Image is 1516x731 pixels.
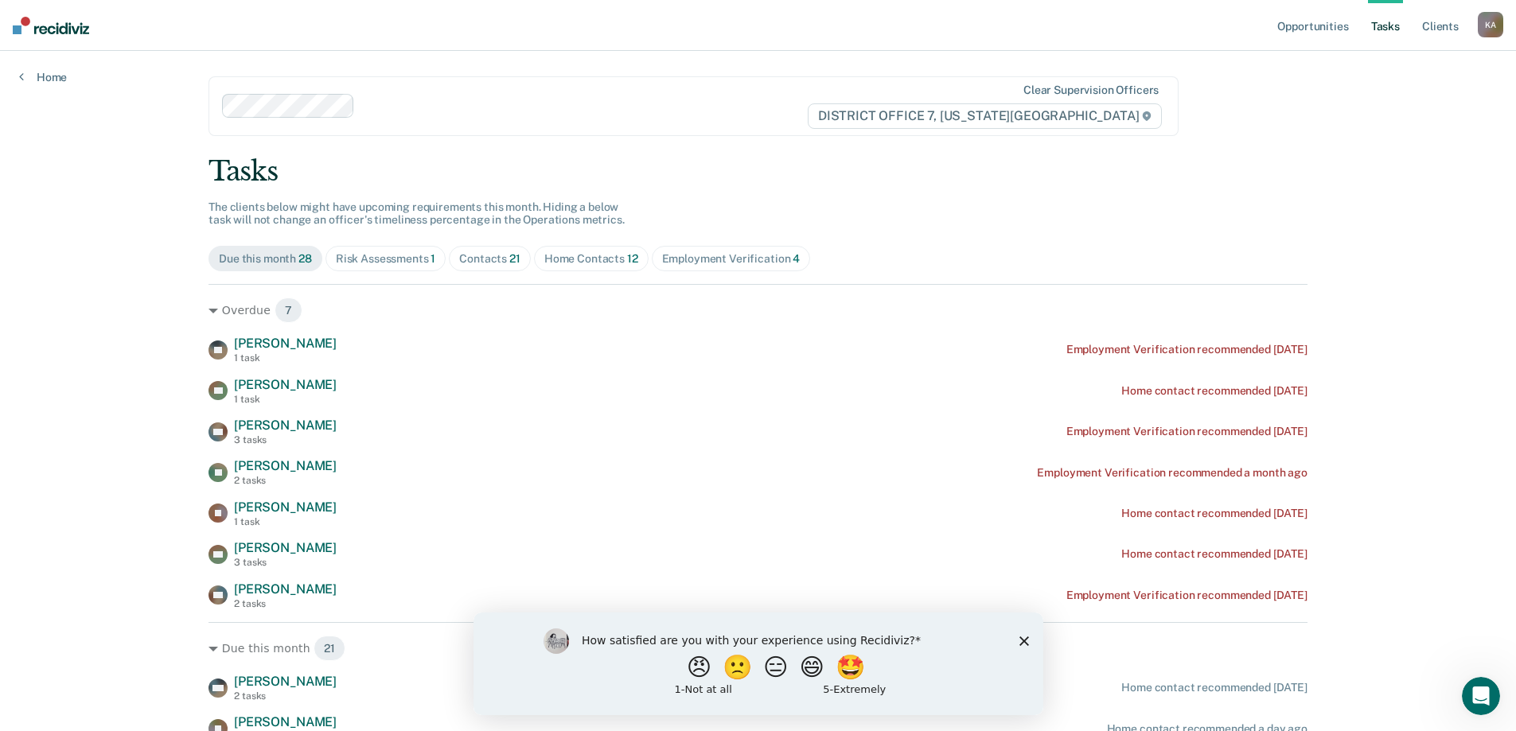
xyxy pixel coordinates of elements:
span: DISTRICT OFFICE 7, [US_STATE][GEOGRAPHIC_DATA] [808,103,1162,129]
span: [PERSON_NAME] [234,377,337,392]
div: 1 task [234,352,337,364]
span: The clients below might have upcoming requirements this month. Hiding a below task will not chang... [208,200,625,227]
span: [PERSON_NAME] [234,458,337,473]
div: Clear supervision officers [1023,84,1159,97]
div: Home Contacts [544,252,638,266]
div: Home contact recommended [DATE] [1121,384,1308,398]
span: 4 [793,252,800,265]
div: Home contact recommended [DATE] [1121,507,1308,520]
span: [PERSON_NAME] [234,500,337,515]
span: [PERSON_NAME] [234,540,337,555]
div: Tasks [208,155,1308,188]
span: 1 [431,252,435,265]
div: 2 tasks [234,598,337,609]
div: Overdue 7 [208,297,1308,323]
button: KA [1478,12,1503,37]
div: Employment Verification [662,252,801,266]
iframe: Intercom live chat [1462,677,1500,715]
a: Home [19,70,67,84]
div: Employment Verification recommended [DATE] [1066,589,1308,602]
div: Employment Verification recommended a month ago [1037,466,1307,480]
span: [PERSON_NAME] [234,581,337,597]
span: 21 [314,636,345,661]
span: [PERSON_NAME] [234,418,337,433]
span: [PERSON_NAME] [234,714,337,729]
div: Risk Assessments [336,252,436,266]
span: 7 [275,297,302,323]
div: 1 task [234,516,337,527]
div: Employment Verification recommended [DATE] [1066,425,1308,438]
span: 21 [509,252,520,265]
span: 12 [627,252,638,265]
div: 3 tasks [234,557,337,568]
div: Home contact recommended [DATE] [1121,681,1308,694]
div: Home contact recommended [DATE] [1121,547,1308,561]
span: [PERSON_NAME] [234,674,337,689]
span: [PERSON_NAME] [234,336,337,351]
img: Recidiviz [13,17,89,34]
div: 3 tasks [234,434,337,445]
div: Due this month [219,252,312,266]
div: 2 tasks [234,475,337,486]
div: Contacts [459,252,520,266]
div: Employment Verification recommended [DATE] [1066,343,1308,356]
div: K A [1478,12,1503,37]
span: 28 [298,252,312,265]
div: 2 tasks [234,690,337,702]
div: Due this month 21 [208,636,1308,661]
iframe: Survey by Kim from Recidiviz [474,612,1043,715]
div: 1 task [234,394,337,405]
